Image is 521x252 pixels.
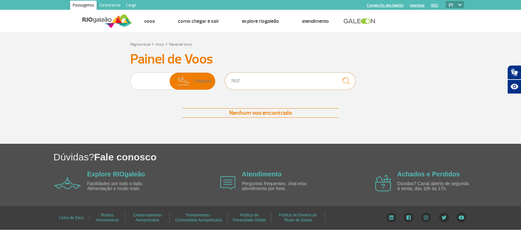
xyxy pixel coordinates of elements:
p: Facilidades por todo o lado. Alimentação e muito mais. [87,181,162,191]
a: Atendimento [302,18,329,24]
a: Explore RIOgaleão [87,170,145,178]
a: Corporativo [97,1,123,11]
span: Partidas [154,73,169,90]
p: Dúvidas? Canal aberto de segunda à sexta, das 10h às 17h. [397,181,472,191]
a: Compra On-line GaleOn [367,3,403,7]
button: Abrir recursos assistivos. [507,80,521,94]
a: Explore RIOgaleão [242,18,279,24]
a: Política de Privacidade Global [233,211,266,225]
img: LinkedIn [386,213,396,222]
a: Política de Direitos do Titular de Dados [279,211,317,225]
a: Passageiros [70,1,97,11]
button: Abrir tradutor de língua de sinais. [507,65,521,80]
span: Chegadas [193,73,212,90]
a: Treinamentos - Comunidade Aeroportuária [175,211,222,225]
p: Perguntas frequentes, chat e/ou atendimento por fone. [242,181,317,191]
img: airplane icon [54,177,81,189]
a: Voos [144,18,155,24]
input: Voo, cidade ou cia aérea [225,72,355,90]
img: slider-desembarque [174,73,193,90]
h1: Dúvidas? [53,150,521,164]
div: Plugin de acessibilidade da Hand Talk. [507,65,521,94]
img: airplane icon [220,176,235,190]
a: Página Inicial [130,42,150,47]
a: Achados e Perdidos [397,170,460,178]
h3: Painel de Voos [130,51,391,67]
a: Cargo [123,1,139,11]
a: Credenciamento Aeroportuário [133,211,162,225]
a: Como chegar e sair [178,18,219,24]
div: Nenhum voo encontrado [182,108,339,118]
img: airplane icon [375,175,391,191]
img: YouTube [457,213,466,222]
a: RQS [431,3,438,7]
img: Twitter [439,213,449,222]
a: Ruídos Aeronáuticos [96,211,119,225]
img: Instagram [421,213,431,222]
a: Voos [155,42,164,47]
img: Facebook [404,213,414,222]
span: Fale conosco [94,152,157,162]
a: Linha de Ética [59,213,84,222]
a: Atendimento [242,170,282,178]
img: slider-embarque [133,73,154,90]
a: > [165,40,168,48]
a: Painel de Voos [169,42,192,47]
a: Imprensa [410,3,425,7]
a: > [152,40,154,48]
